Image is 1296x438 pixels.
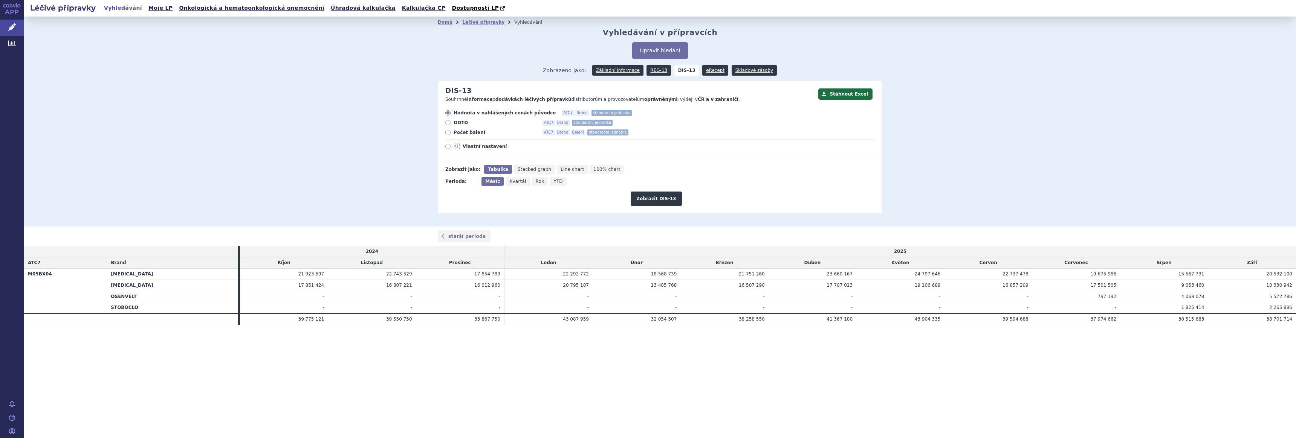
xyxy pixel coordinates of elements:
span: - [763,305,764,310]
span: 16 012 960 [474,283,500,288]
span: 19 106 689 [915,283,941,288]
span: 17 501 505 [1090,283,1116,288]
span: - [498,305,500,310]
span: - [675,305,677,310]
a: Moje LP [146,3,175,13]
a: Onkologická a hematoonkologická onemocnění [177,3,327,13]
strong: dodávkách léčivých přípravků [495,97,572,102]
span: 4 069 078 [1181,294,1204,299]
a: Domů [438,20,452,25]
span: 32 054 507 [651,316,677,322]
button: Upravit hledání [632,42,688,59]
span: 20 532 100 [1266,271,1292,277]
span: Rok [536,179,544,184]
a: Vyhledávání [102,3,144,13]
button: Stáhnout Excel [818,88,873,100]
span: 39 775 121 [298,316,324,322]
span: Balení [571,129,585,135]
span: 100% chart [593,167,620,172]
h2: Vyhledávání v přípravcích [603,28,718,37]
span: Stacked graph [518,167,551,172]
span: - [410,305,412,310]
span: 41 367 180 [827,316,853,322]
li: Vyhledávání [514,17,552,28]
span: standardní jednotka [587,129,628,135]
span: ODTD [454,120,536,126]
span: 43 087 959 [563,316,589,322]
span: - [939,294,940,299]
span: - [1115,305,1116,310]
th: STOBOCLO [107,302,238,313]
span: ATC7 [543,120,555,126]
span: YTD [553,179,563,184]
th: M05BX04 [24,268,107,313]
span: 13 485 768 [651,283,677,288]
th: OSENVELT [107,291,238,302]
a: Kalkulačka CP [400,3,448,13]
span: - [410,294,412,299]
span: - [1027,305,1028,310]
span: 16 507 290 [739,283,765,288]
button: Zobrazit DIS-13 [631,192,682,206]
span: Dostupnosti LP [452,5,499,11]
span: 20 795 187 [563,283,589,288]
td: Duben [769,257,856,269]
td: Únor [593,257,680,269]
p: Souhrnné o distributorům a provozovatelům k výdeji v . [445,96,815,103]
a: Základní informace [592,65,643,76]
td: Srpen [1120,257,1208,269]
td: Červenec [1032,257,1120,269]
span: Vlastní nastavení [463,143,546,149]
h2: DIS-13 [445,87,472,95]
span: - [498,294,500,299]
a: starší perioda [438,230,491,242]
span: ATC7 [28,260,41,265]
span: Brand [111,260,126,265]
span: Line chart [561,167,584,172]
span: 23 660 167 [827,271,853,277]
td: Březen [680,257,768,269]
td: Listopad [328,257,416,269]
td: 2024 [240,246,504,257]
th: [MEDICAL_DATA] [107,280,238,291]
span: ATC7 [543,129,555,135]
span: - [939,305,940,310]
td: Září [1208,257,1296,269]
span: 9 053 460 [1181,283,1204,288]
span: 15 567 731 [1178,271,1204,277]
span: 22 743 529 [386,271,412,277]
span: 18 568 739 [651,271,677,277]
span: - [1027,294,1028,299]
strong: ČR a v zahraničí [698,97,738,102]
td: Červen [944,257,1032,269]
span: 19 675 966 [1090,271,1116,277]
span: 22 292 772 [563,271,589,277]
span: 17 707 013 [827,283,853,288]
span: Měsíc [485,179,500,184]
span: 16 807 221 [386,283,412,288]
span: 39 594 688 [1003,316,1029,322]
td: Prosinec [416,257,504,269]
span: 1 825 414 [1181,305,1204,310]
span: Počet balení [454,129,536,135]
div: Zobrazit jako: [445,165,480,174]
td: 2025 [504,246,1296,257]
span: 24 797 646 [915,271,941,277]
span: - [322,305,324,310]
span: 21 923 697 [298,271,324,277]
td: Říjen [240,257,328,269]
strong: oprávněným [644,97,676,102]
span: 5 572 786 [1269,294,1292,299]
span: Brand [556,120,570,126]
td: Leden [504,257,593,269]
span: Brand [556,129,570,135]
span: 2 265 886 [1269,305,1292,310]
a: Skladové zásoby [732,65,777,76]
span: 38 701 714 [1266,316,1292,322]
span: 10 330 942 [1266,283,1292,288]
span: standardní jednotka [591,110,632,116]
strong: DIS-13 [674,65,699,76]
a: Úhradová kalkulačka [329,3,398,13]
span: 33 867 750 [474,316,500,322]
th: [MEDICAL_DATA] [107,268,238,280]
